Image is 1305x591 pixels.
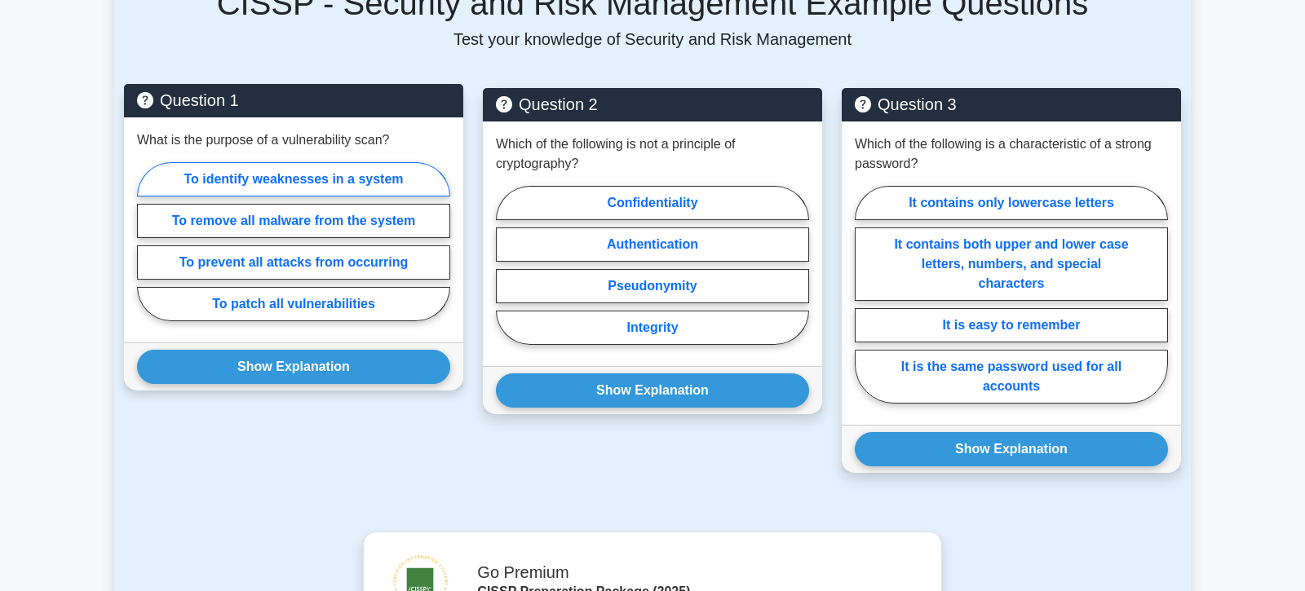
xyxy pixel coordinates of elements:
[137,287,450,321] label: To patch all vulnerabilities
[124,29,1181,49] p: Test your knowledge of Security and Risk Management
[496,269,809,303] label: Pseudonymity
[855,227,1168,301] label: It contains both upper and lower case letters, numbers, and special characters
[855,350,1168,404] label: It is the same password used for all accounts
[496,373,809,408] button: Show Explanation
[855,308,1168,342] label: It is easy to remember
[137,204,450,238] label: To remove all malware from the system
[496,311,809,345] label: Integrity
[137,130,390,150] p: What is the purpose of a vulnerability scan?
[137,162,450,196] label: To identify weaknesses in a system
[855,95,1168,114] h5: Question 3
[855,186,1168,220] label: It contains only lowercase letters
[137,245,450,280] label: To prevent all attacks from occurring
[137,90,450,110] h5: Question 1
[496,186,809,220] label: Confidentiality
[855,135,1168,174] p: Which of the following is a characteristic of a strong password?
[496,135,809,174] p: Which of the following is not a principle of cryptography?
[496,95,809,114] h5: Question 2
[496,227,809,262] label: Authentication
[855,432,1168,466] button: Show Explanation
[137,350,450,384] button: Show Explanation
